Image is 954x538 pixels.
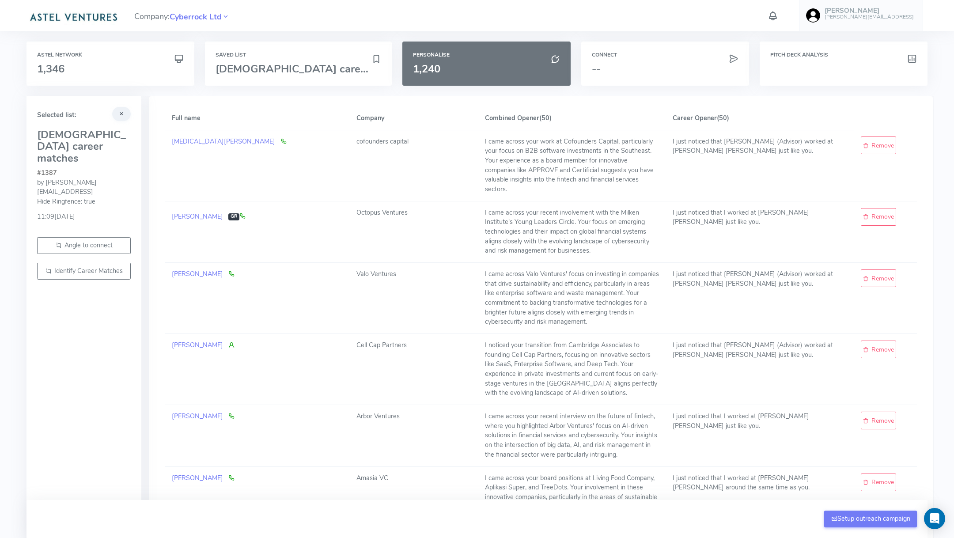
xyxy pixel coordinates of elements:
[485,412,659,459] div: I came across your recent interview on the future of fintech, where you highlighted Arbor Venture...
[666,107,854,130] th: (50)
[64,241,113,250] span: Angle to connect
[592,52,738,58] h6: Connect
[54,266,123,275] span: Identify Career Matches
[861,269,896,287] a: Remove
[861,208,896,226] a: Remove
[871,141,894,150] span: Remove
[37,197,131,207] div: Hide Ringfence: true
[485,114,539,122] span: Combined Opener
[170,11,222,22] a: Cyberrock Ltd
[37,52,184,58] h6: Astel Network
[871,345,894,354] span: Remove
[666,201,854,262] td: I just noticed that I worked at [PERSON_NAME] [PERSON_NAME] just like you.
[170,11,222,23] span: Cyberrock Ltd
[413,52,560,58] h6: Personalise
[37,178,131,197] div: by [PERSON_NAME][EMAIL_ADDRESS]
[172,269,223,278] a: [PERSON_NAME]
[37,263,131,280] button: Identify Career Matches
[666,130,854,201] td: I just noticed that [PERSON_NAME] (Advisor) worked at [PERSON_NAME] [PERSON_NAME] just like you.
[485,474,659,521] div: I came across your board positions at Living Food Company, Aplikasi Super, and TreeDots. Your inv...
[37,62,64,76] span: 1,346
[165,107,350,130] th: Full name
[172,341,223,349] a: [PERSON_NAME]
[37,207,131,222] div: 11:09[DATE]
[485,269,659,327] div: I came across Valo Ventures' focus on investing in companies that drive sustainability and effici...
[216,52,381,58] h6: Saved List
[216,62,381,76] span: [DEMOGRAPHIC_DATA] career ...
[350,263,478,334] td: Valo Ventures
[37,111,131,119] h5: Selected list:
[413,62,440,76] span: 1,240
[485,341,659,398] div: I noticed your transition from Cambridge Associates to founding Cell Cap Partners, focusing on in...
[666,466,854,528] td: I just noticed that I worked at [PERSON_NAME] [PERSON_NAME] around the same time as you.
[37,168,131,178] div: #1387
[871,416,894,425] span: Remove
[861,412,896,429] a: Remove
[350,107,478,130] th: Company
[871,274,894,283] span: Remove
[861,136,896,154] a: Remove
[172,137,275,146] a: [MEDICAL_DATA][PERSON_NAME]
[592,62,601,76] span: --
[666,263,854,334] td: I just noticed that [PERSON_NAME] (Advisor) worked at [PERSON_NAME] [PERSON_NAME] just like you.
[172,412,223,421] a: [PERSON_NAME]
[37,237,131,254] button: Angle to connect
[485,208,659,256] div: I came across your recent involvement with the Milken Institute's Young Leaders Circle. Your focu...
[350,130,478,201] td: cofounders capital
[350,334,478,405] td: Cell Cap Partners
[666,334,854,405] td: I just noticed that [PERSON_NAME] (Advisor) worked at [PERSON_NAME] [PERSON_NAME] just like you.
[350,201,478,262] td: Octopus Ventures
[861,474,896,491] a: Remove
[673,114,717,122] span: Career Opener
[350,405,478,466] td: Arbor Ventures
[770,52,917,58] h6: Pitch Deck Analysis
[172,212,223,220] a: [PERSON_NAME]
[172,474,223,482] a: [PERSON_NAME]
[350,466,478,528] td: Amasia VC
[228,213,239,220] span: GR
[478,107,666,130] th: (50)
[824,511,917,527] button: Setup outreach campaign
[806,8,820,23] img: user-image
[861,341,896,358] a: Remove
[825,14,914,20] h6: [PERSON_NAME][EMAIL_ADDRESS]
[924,508,945,529] div: Open Intercom Messenger
[825,7,914,15] h5: [PERSON_NAME]
[485,137,659,194] div: I came across your work at Cofounders Capital, particularly your focus on B2B software investment...
[871,477,894,487] span: Remove
[666,405,854,466] td: I just noticed that I worked at [PERSON_NAME] [PERSON_NAME] just like you.
[134,8,230,23] span: Company:
[37,129,131,164] h3: [DEMOGRAPHIC_DATA] career matches
[871,212,894,221] span: Remove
